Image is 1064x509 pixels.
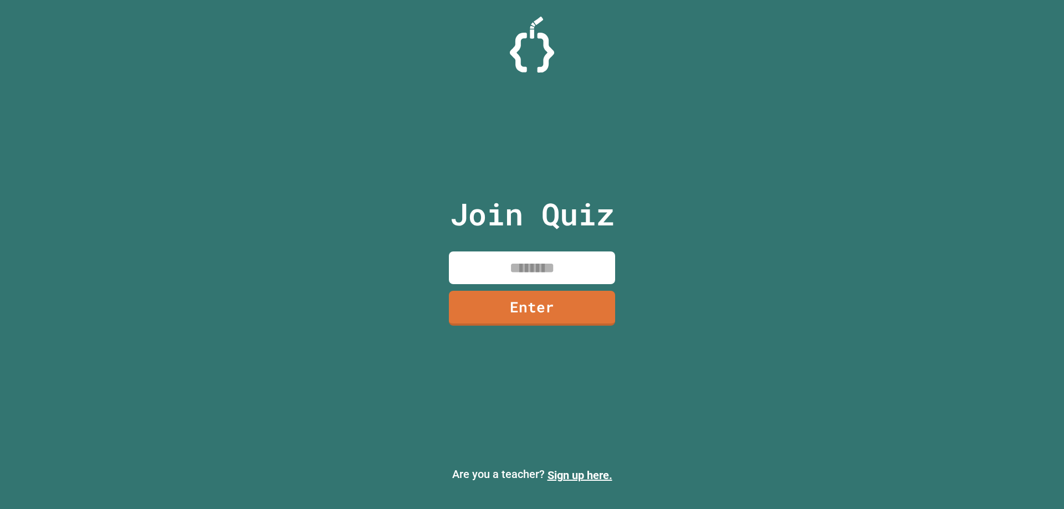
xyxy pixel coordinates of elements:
[450,191,615,237] p: Join Quiz
[972,417,1053,464] iframe: chat widget
[548,469,612,482] a: Sign up here.
[510,17,554,73] img: Logo.svg
[1017,465,1053,498] iframe: chat widget
[449,291,615,326] a: Enter
[9,466,1055,484] p: Are you a teacher?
